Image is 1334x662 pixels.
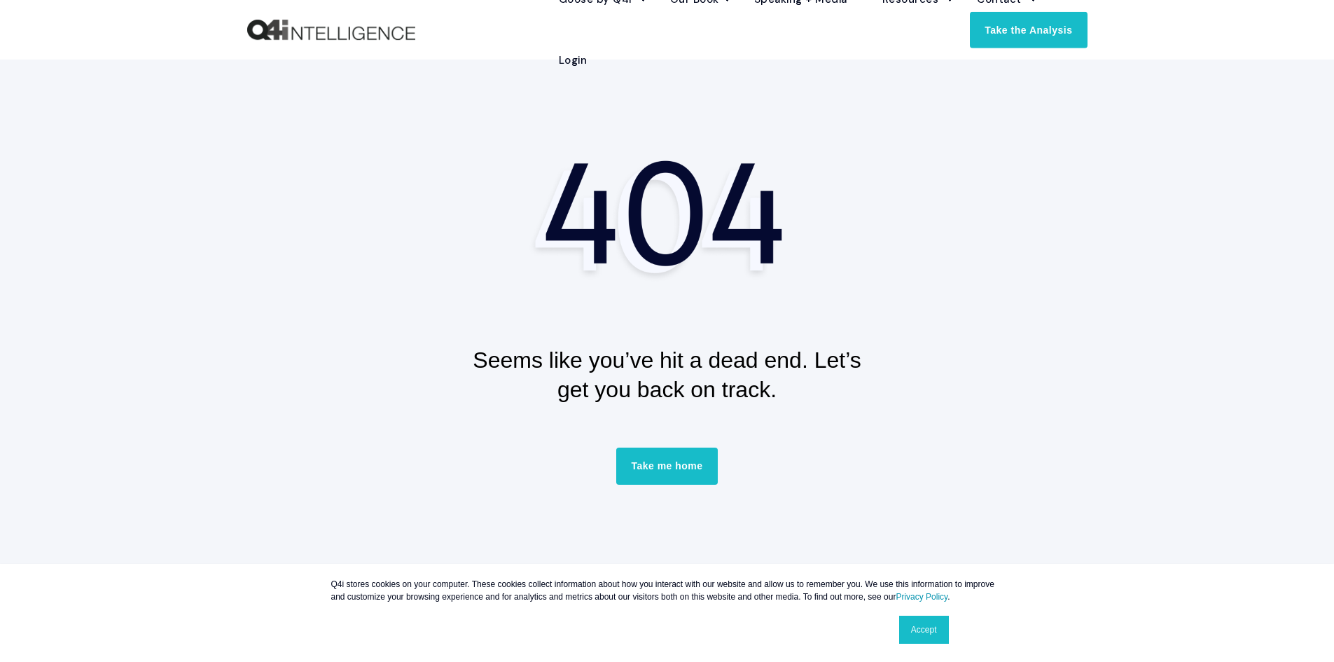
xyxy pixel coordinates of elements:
a: Privacy Policy [896,592,947,602]
a: Accept [899,616,949,644]
img: Q4intelligence, LLC logo [247,20,415,41]
span: Seems like you’ve hit a dead end. Let’s get you back on track. [473,347,861,402]
a: Back to Home [247,20,415,41]
a: Take me home [616,448,717,484]
a: Take the Analysis [970,11,1087,48]
a: Login [541,30,588,91]
img: 404 Page Not Found [527,147,807,284]
p: Q4i stores cookies on your computer. These cookies collect information about how you interact wit... [331,578,1003,603]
